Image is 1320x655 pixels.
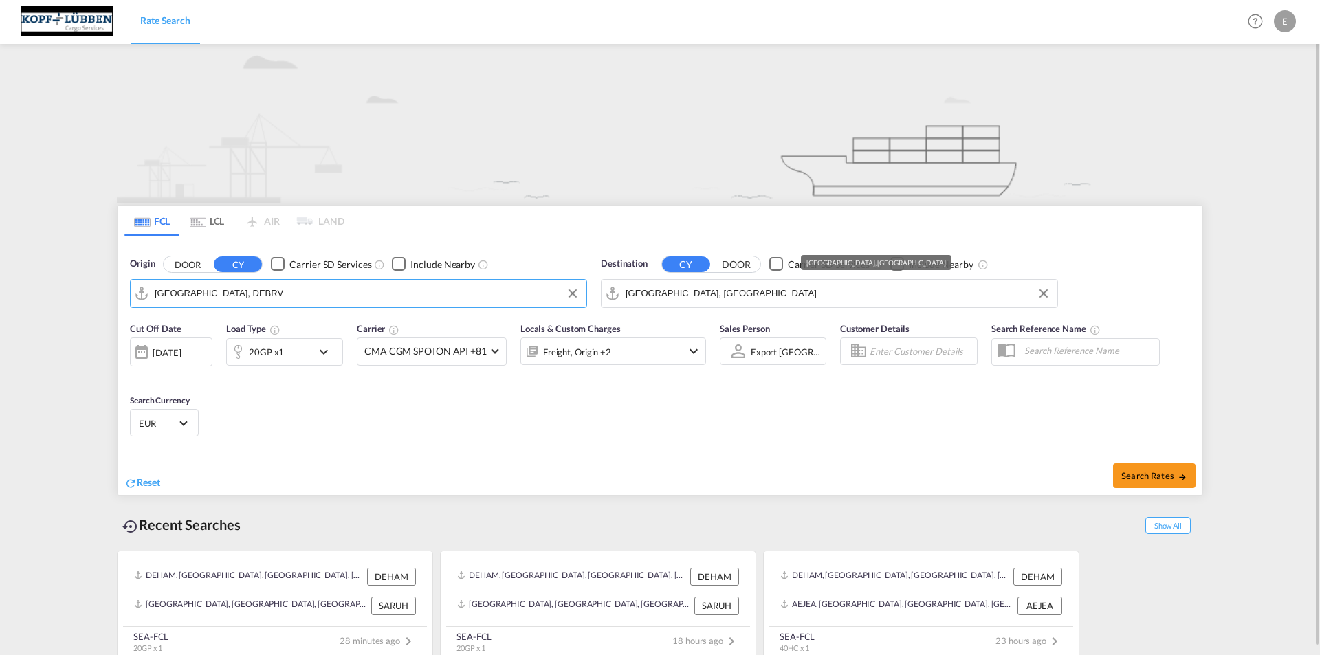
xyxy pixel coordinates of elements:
[1017,597,1062,614] div: AEJEA
[134,568,364,586] div: DEHAM, Hamburg, Germany, Western Europe, Europe
[364,344,487,358] span: CMA CGM SPOTON API +81
[392,257,475,271] md-checkbox: Checkbox No Ink
[478,259,489,270] md-icon: Unchecked: Ignores neighbouring ports when fetching rates.Checked : Includes neighbouring ports w...
[626,283,1050,304] input: Search by Port
[1017,340,1159,361] input: Search Reference Name
[694,597,739,614] div: SARUH
[520,337,706,365] div: Freight Origin Destination Factory Stuffingicon-chevron-down
[371,597,416,614] div: SARUH
[806,255,945,270] div: [GEOGRAPHIC_DATA], [GEOGRAPHIC_DATA]
[1244,10,1267,33] span: Help
[367,568,416,586] div: DEHAM
[130,257,155,271] span: Origin
[870,341,973,362] input: Enter Customer Details
[1046,633,1063,650] md-icon: icon-chevron-right
[124,477,137,489] md-icon: icon-refresh
[21,6,113,37] img: 25cf3bb0aafc11ee9c4fdbd399af7748.JPG
[662,256,710,272] button: CY
[130,365,140,384] md-datepicker: Select
[520,323,621,334] span: Locals & Custom Charges
[1274,10,1296,32] div: E
[410,258,475,271] div: Include Nearby
[289,258,371,271] div: Carrier SD Services
[131,280,586,307] md-input-container: Bremerhaven, DEBRV
[388,324,399,335] md-icon: The selected Trucker/Carrierwill be displayed in the rate results If the rates are from another f...
[1244,10,1274,34] div: Help
[214,256,262,272] button: CY
[124,206,179,236] md-tab-item: FCL
[720,323,770,334] span: Sales Person
[991,323,1101,334] span: Search Reference Name
[1121,470,1187,481] span: Search Rates
[712,256,760,272] button: DOOR
[456,643,485,652] span: 20GP x 1
[1090,324,1101,335] md-icon: Your search will be saved by the below given name
[153,346,181,359] div: [DATE]
[1033,283,1054,304] button: Clear Input
[400,633,417,650] md-icon: icon-chevron-right
[562,283,583,304] button: Clear Input
[788,258,870,271] div: Carrier SD Services
[780,630,815,643] div: SEA-FCL
[780,597,1014,614] div: AEJEA, Jebel Ali, United Arab Emirates, Middle East, Middle East
[117,509,246,540] div: Recent Searches
[133,630,168,643] div: SEA-FCL
[179,206,234,236] md-tab-item: LCL
[139,417,177,430] span: EUR
[1178,472,1187,482] md-icon: icon-arrow-right
[751,346,870,357] div: Export [GEOGRAPHIC_DATA]
[357,323,399,334] span: Carrier
[155,283,580,304] input: Search by Port
[269,324,280,335] md-icon: icon-information-outline
[130,323,181,334] span: Cut Off Date
[769,257,870,271] md-checkbox: Checkbox No Ink
[457,597,691,614] div: SARUH, Riyadh, Saudi Arabia, Middle East, Middle East
[133,643,162,652] span: 20GP x 1
[134,597,368,614] div: SARUH, Riyadh, Saudi Arabia, Middle East, Middle East
[543,342,611,362] div: Freight Origin Destination Factory Stuffing
[780,568,1010,586] div: DEHAM, Hamburg, Germany, Western Europe, Europe
[890,257,973,271] md-checkbox: Checkbox No Ink
[124,476,160,491] div: icon-refreshReset
[137,476,160,488] span: Reset
[130,337,212,366] div: [DATE]
[226,323,280,334] span: Load Type
[122,518,139,535] md-icon: icon-backup-restore
[117,44,1203,203] img: new-FCL.png
[840,323,910,334] span: Customer Details
[249,342,284,362] div: 20GP x1
[457,568,687,586] div: DEHAM, Hamburg, Germany, Western Europe, Europe
[374,259,385,270] md-icon: Unchecked: Search for CY (Container Yard) services for all selected carriers.Checked : Search for...
[340,635,417,646] span: 28 minutes ago
[316,344,339,360] md-icon: icon-chevron-down
[226,338,343,366] div: 20GP x1icon-chevron-down
[140,14,190,26] span: Rate Search
[456,630,492,643] div: SEA-FCL
[995,635,1063,646] span: 23 hours ago
[723,633,740,650] md-icon: icon-chevron-right
[672,635,740,646] span: 18 hours ago
[118,236,1202,495] div: Origin DOOR CY Checkbox No InkUnchecked: Search for CY (Container Yard) services for all selected...
[137,413,191,433] md-select: Select Currency: € EUREuro
[1013,568,1062,586] div: DEHAM
[780,643,809,652] span: 40HC x 1
[685,343,702,359] md-icon: icon-chevron-down
[749,342,822,362] md-select: Sales Person: Export Bremen
[690,568,739,586] div: DEHAM
[1113,463,1196,488] button: Search Ratesicon-arrow-right
[124,206,344,236] md-pagination-wrapper: Use the left and right arrow keys to navigate between tabs
[164,256,212,272] button: DOOR
[271,257,371,271] md-checkbox: Checkbox No Ink
[909,258,973,271] div: Include Nearby
[130,395,190,406] span: Search Currency
[978,259,989,270] md-icon: Unchecked: Ignores neighbouring ports when fetching rates.Checked : Includes neighbouring ports w...
[602,280,1057,307] md-input-container: Riyadh, SARUH
[601,257,648,271] span: Destination
[1145,517,1191,534] span: Show All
